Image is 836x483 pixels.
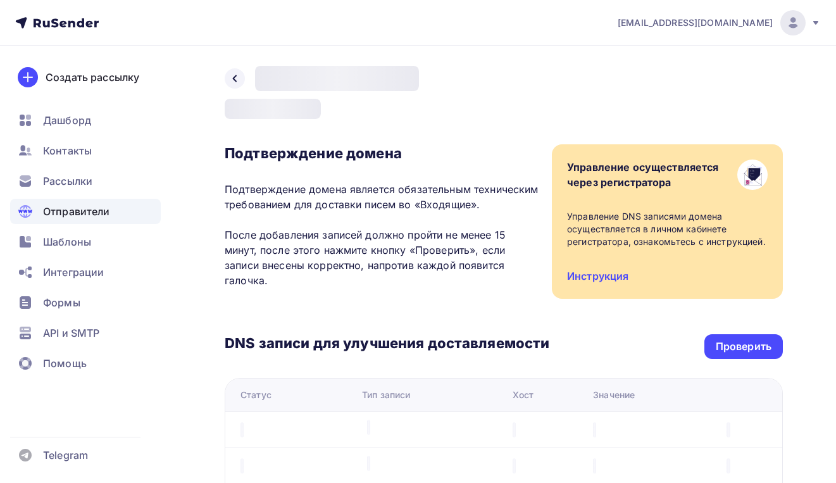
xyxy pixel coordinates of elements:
[10,290,161,315] a: Формы
[362,389,410,401] div: Тип записи
[43,325,99,341] span: API и SMTP
[43,448,88,463] span: Telegram
[567,210,768,248] div: Управление DNS записями домена осуществляется в личном кабинете регистратора, ознакомьтесь с инст...
[43,204,110,219] span: Отправители
[567,160,719,190] div: Управление осуществляется через регистратора
[43,356,87,371] span: Помощь
[43,295,80,310] span: Формы
[240,389,271,401] div: Статус
[593,389,635,401] div: Значение
[43,113,91,128] span: Дашборд
[43,143,92,158] span: Контакты
[225,144,539,162] h3: Подтверждение домена
[10,108,161,133] a: Дашборд
[225,182,539,288] p: Подтверждение домена является обязательным техническим требованием для доставки писем во «Входящи...
[43,265,104,280] span: Интеграции
[225,334,549,354] h3: DNS записи для улучшения доставляемости
[716,339,771,354] div: Проверить
[10,138,161,163] a: Контакты
[46,70,139,85] div: Создать рассылку
[43,173,92,189] span: Рассылки
[43,234,91,249] span: Шаблоны
[10,229,161,254] a: Шаблоны
[567,270,628,282] a: Инструкция
[618,16,773,29] span: [EMAIL_ADDRESS][DOMAIN_NAME]
[618,10,821,35] a: [EMAIL_ADDRESS][DOMAIN_NAME]
[10,199,161,224] a: Отправители
[10,168,161,194] a: Рассылки
[513,389,534,401] div: Хост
